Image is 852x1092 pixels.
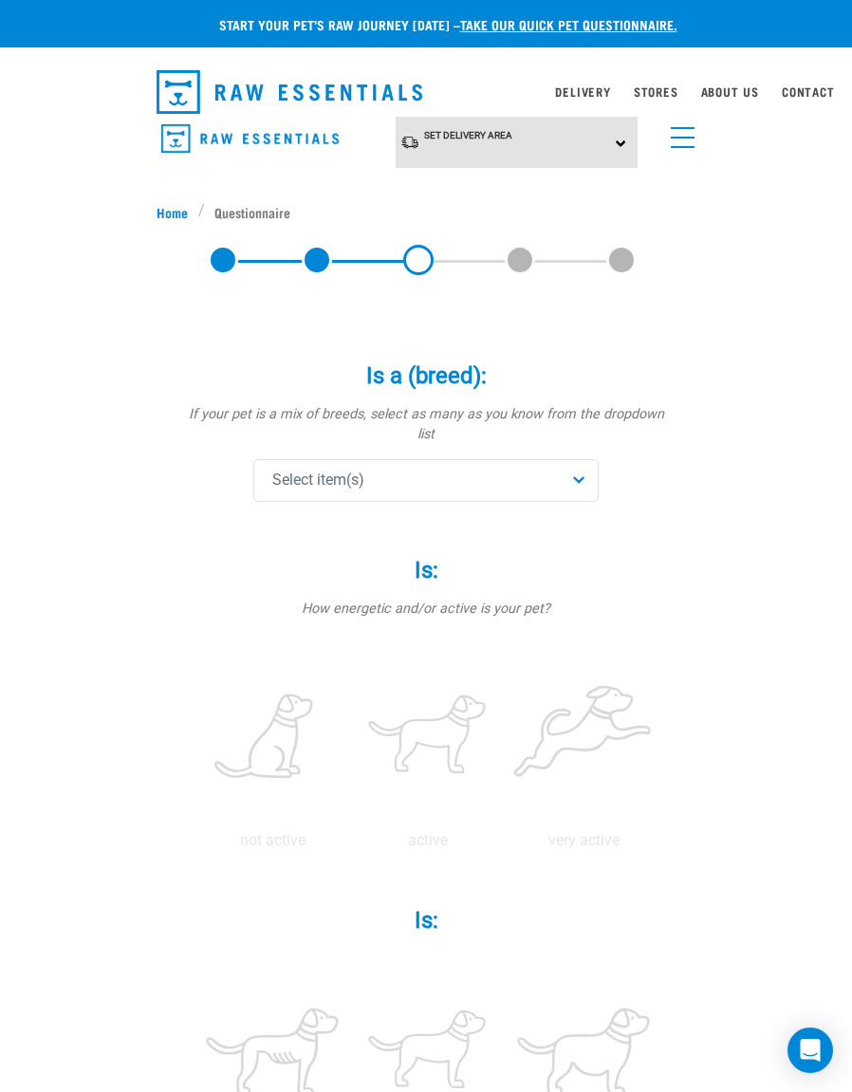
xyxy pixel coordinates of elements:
img: Raw Essentials Logo [157,70,422,114]
a: About Us [701,88,759,95]
p: active [354,829,502,852]
span: Set Delivery Area [424,130,512,140]
p: If your pet is a mix of breeds, select as many as you know from the dropdown list [179,404,673,445]
img: Raw Essentials Logo [161,124,339,154]
p: How energetic and/or active is your pet? [179,599,673,620]
a: Home [157,202,198,222]
span: Select item(s) [272,469,364,491]
a: Contact [782,88,835,95]
span: Home [157,202,188,222]
label: Is a (breed): [179,359,673,393]
a: menu [661,116,695,150]
nav: breadcrumbs [157,202,695,222]
img: van-moving.png [400,135,419,150]
a: take our quick pet questionnaire. [460,21,677,28]
a: Stores [634,88,678,95]
div: Open Intercom Messenger [787,1027,833,1073]
label: Is: [179,553,673,587]
nav: dropdown navigation [141,63,711,121]
p: very active [509,829,658,852]
p: not active [198,829,346,852]
a: Delivery [555,88,610,95]
label: Is: [179,903,673,937]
